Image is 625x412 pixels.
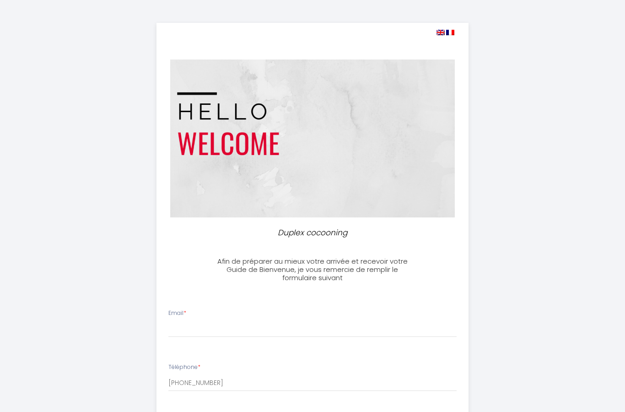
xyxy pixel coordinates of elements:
p: Duplex cocooning [215,227,410,239]
img: en.png [436,30,445,35]
img: fr.png [446,30,454,35]
label: Email [168,309,186,318]
label: Téléphone [168,363,200,372]
h3: Afin de préparer au mieux votre arrivée et recevoir votre Guide de Bienvenue, je vous remercie de... [210,257,414,282]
